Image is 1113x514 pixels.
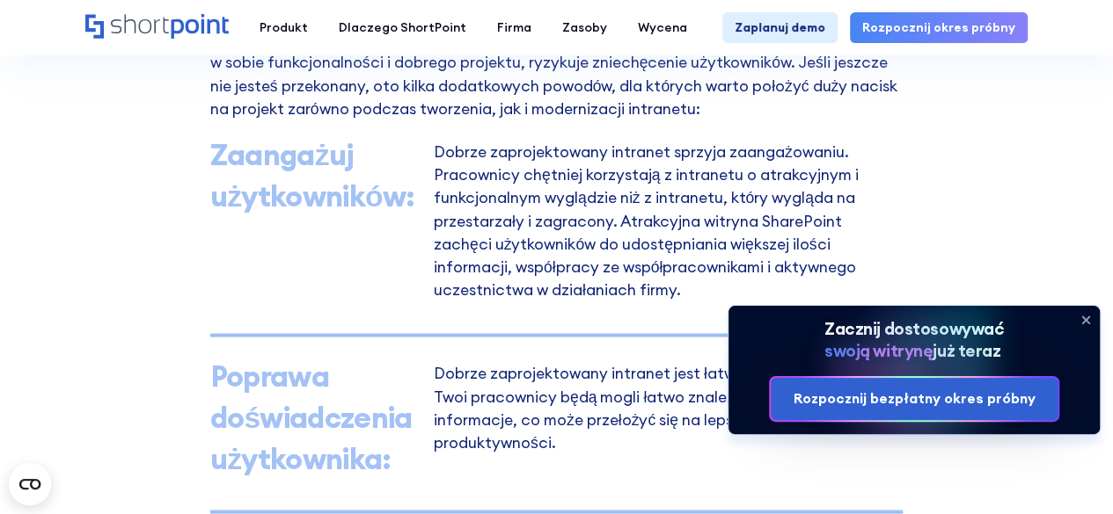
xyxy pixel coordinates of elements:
iframe: Widżet czatu [1025,430,1113,514]
a: Firma [481,12,546,43]
font: Zasoby [562,19,607,35]
a: Rozpocznij okres próbny [850,12,1028,43]
font: Firma [497,19,531,35]
a: Zaplanuj demo [722,12,838,43]
font: Dobrze zaprojektowany intranet sprzyja zaangażowaniu. Pracownicy chętniej korzystają z intranetu ... [434,141,858,300]
font: Zaplanuj demo [735,19,825,35]
font: Zaangażuj użytkowników: [210,135,415,214]
a: Dom [85,14,229,40]
font: Dobrze zaprojektowany intranet jest łatwiejszy w nawigacji. Twoi pracownicy będą mogli łatwo znal... [434,363,889,452]
a: Zasoby [546,12,622,43]
font: Dlaczego ShortPoint [339,19,466,35]
a: Wycena [622,12,702,43]
font: Produkt [260,19,308,35]
a: Rozpocznij bezpłatny okres próbny [771,378,1057,421]
font: Rozpocznij bezpłatny okres próbny [793,389,1035,407]
font: Rozpocznij okres próbny [862,19,1015,35]
font: Poprawa doświadczenia użytkownika: [210,357,413,477]
a: Dlaczego ShortPoint [323,12,481,43]
a: Produkt [244,12,323,43]
font: myślisz, dlaczego? Ponieważ dobry projekt utrzymuje zaangażowanie. Intranet, który nie łączy w so... [210,29,897,119]
button: Open CMP widget [9,463,51,505]
font: Wycena [638,19,687,35]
